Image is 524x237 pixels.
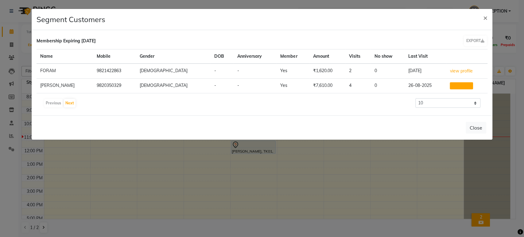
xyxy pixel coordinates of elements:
td: 0 [371,64,405,79]
button: Close [478,9,492,26]
td: ₹1,620.00 [309,64,345,79]
th: Visits [345,49,371,64]
div: Membership Expiring [DATE] [37,38,96,44]
th: Member [277,49,309,64]
td: [PERSON_NAME] [37,79,93,93]
td: Yes [277,79,309,93]
td: Yes [277,64,309,79]
td: - [234,64,277,79]
h4: Segment Customers [37,14,105,25]
td: 9820350329 [93,79,136,93]
td: ₹7,610.00 [309,79,345,93]
th: Last Visit [405,49,446,64]
td: [DEMOGRAPHIC_DATA] [136,79,211,93]
td: [DATE] [405,64,446,79]
span: × [483,13,487,22]
td: 2 [345,64,371,79]
button: Close [466,122,486,134]
td: 0 [371,79,405,93]
button: Next [64,99,76,107]
th: Mobile [93,49,136,64]
td: [DEMOGRAPHIC_DATA] [136,64,211,79]
th: Name [37,49,93,64]
th: DOB [211,49,234,64]
td: - [234,79,277,93]
th: Amount [309,49,345,64]
td: FORAM [37,64,93,79]
button: view profile [450,82,473,89]
td: - [211,79,234,93]
th: Anniversary [234,49,277,64]
th: No show [371,49,405,64]
button: view profile [450,68,473,75]
td: 4 [345,79,371,93]
td: 26-08-2025 [405,79,446,93]
th: Gender [136,49,211,64]
td: - [211,64,234,79]
td: 9821422863 [93,64,136,79]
